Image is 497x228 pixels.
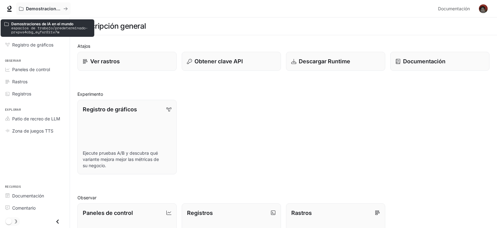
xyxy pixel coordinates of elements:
font: Paneles de control [12,67,50,72]
a: Zona de juegos TTS [2,125,67,136]
span: Alternar modo oscuro [6,218,12,225]
font: Registros [12,91,31,96]
font: Descargar Runtime [299,58,350,65]
font: Registro de gráficos [12,42,53,47]
button: Todos los espacios de trabajo [16,2,71,15]
font: Ver rastros [90,58,120,65]
font: Demostraciones de IA en el mundo [26,6,101,11]
font: Recursos [5,185,21,189]
font: Patio de recreo de LLM [12,116,60,121]
a: Documentación [390,52,490,71]
font: Atajos [77,43,90,49]
a: Descargar Runtime [286,52,385,71]
font: espacios de trabajo/predeterminado-prxpvs4cbg_eyfsr2ziv7w [11,25,88,35]
font: Comentario [12,205,36,211]
button: Obtener clave API [182,52,281,71]
a: Registros [2,88,67,99]
font: Paneles de control [83,210,133,216]
font: Observar [77,195,96,200]
font: Documentación [403,58,445,65]
font: Registro de gráficos [83,106,137,113]
font: Descripción general [77,22,146,31]
button: Cerrar cajón [51,215,65,228]
font: Ejecute pruebas A/B y descubra qué variante mejora mejor las métricas de su negocio. [83,150,159,168]
font: Documentación [12,193,44,198]
font: Registros [187,210,213,216]
font: Rastros [291,210,312,216]
font: Observar [5,59,21,63]
a: Patio de recreo de LLM [2,113,67,124]
img: Avatar de usuario [479,4,488,13]
button: Avatar de usuario [477,2,490,15]
a: Registro de gráficos [2,39,67,50]
font: Zona de juegos TTS [12,128,53,133]
font: Documentación [438,6,470,11]
a: Documentación [435,2,475,15]
a: Paneles de control [2,64,67,75]
font: Experimento [77,91,103,97]
font: Obtener clave API [194,58,243,65]
a: Registro de gráficosEjecute pruebas A/B y descubra qué variante mejora mejor las métricas de su n... [77,100,177,174]
font: Explorar [5,108,21,112]
a: Documentación [2,190,67,201]
a: Rastros [2,76,67,87]
a: Comentario [2,202,67,213]
a: Ver rastros [77,52,177,71]
font: Rastros [12,79,27,84]
font: Demostraciones de IA en el mundo [11,22,73,26]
